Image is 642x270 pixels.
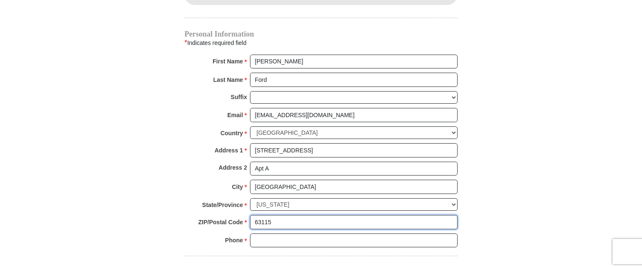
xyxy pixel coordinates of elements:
strong: Email [227,109,243,121]
strong: Phone [225,234,243,246]
strong: First Name [213,55,243,67]
div: Indicates required field [184,37,458,48]
strong: Address 2 [218,162,247,173]
strong: Last Name [213,74,243,86]
strong: Country [221,127,243,139]
strong: City [232,181,243,193]
strong: Suffix [231,91,247,103]
h4: Personal Information [184,31,458,37]
strong: ZIP/Postal Code [198,216,243,228]
strong: State/Province [202,199,243,211]
strong: Address 1 [215,144,243,156]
